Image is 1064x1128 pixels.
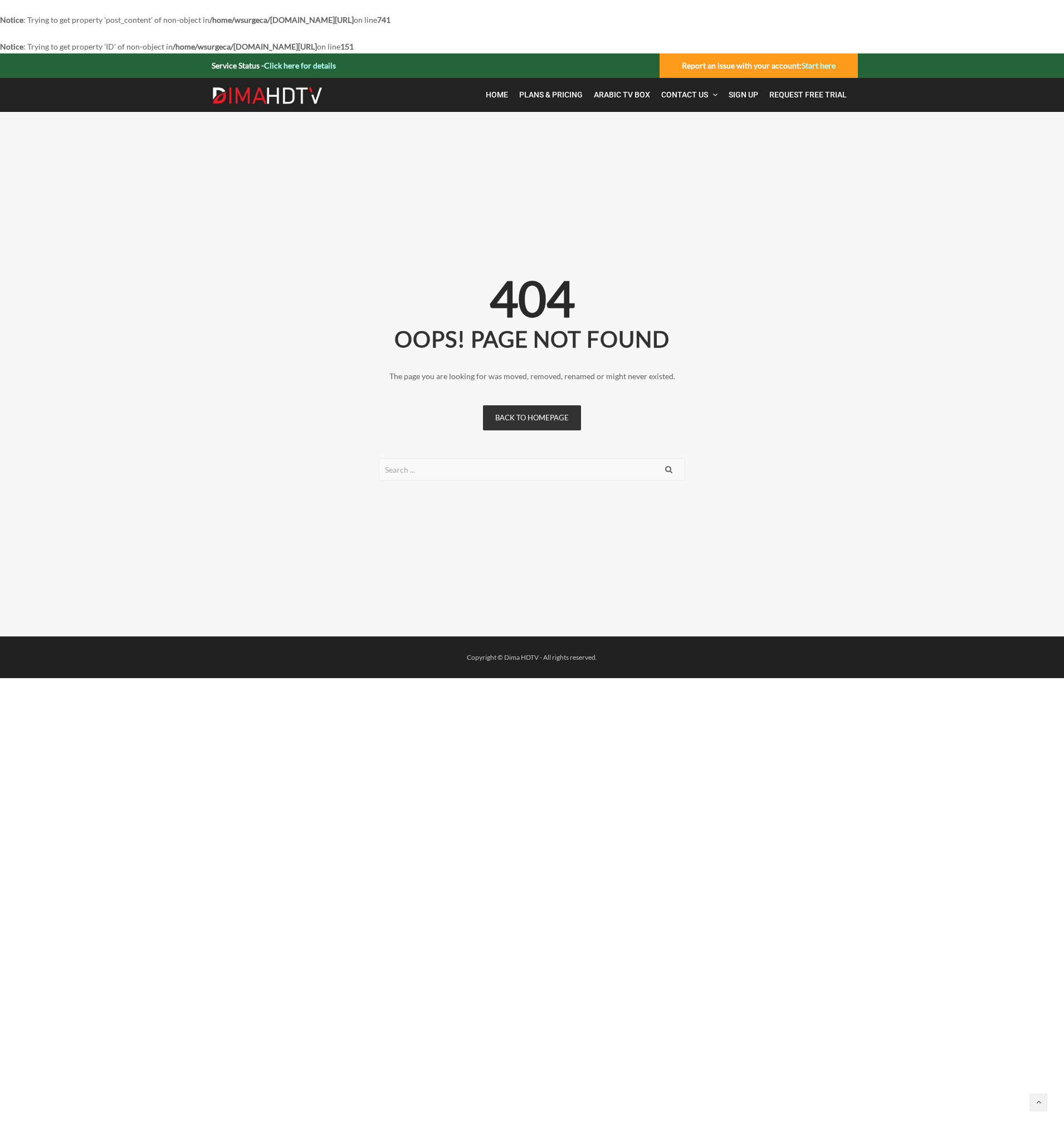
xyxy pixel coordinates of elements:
[209,15,354,24] b: /home/wsurgeca/[DOMAIN_NAME][URL]
[514,84,588,106] a: Plans & Pricing
[340,42,354,51] b: 151
[519,90,583,99] span: Plans & Pricing
[661,90,708,99] span: Contact Us
[480,84,514,106] a: Home
[206,651,858,664] div: Copyright © Dima HDTV - All rights reserved.
[486,90,508,99] span: Home
[377,15,391,24] b: 741
[212,61,336,70] strong: Service Status -
[594,90,650,99] span: Arabic TV Box
[173,42,317,51] b: /home/wsurgeca/[DOMAIN_NAME][URL]
[682,61,836,70] strong: Report an issue with your account:
[802,61,836,70] a: Start here
[379,458,685,480] input: Search for
[769,90,847,99] span: Request Free Trial
[483,405,581,430] a: Back to homepage
[246,273,818,322] h2: 404
[764,84,852,106] a: Request Free Trial
[246,370,818,383] p: The page you are looking for was moved, removed, renamed or might never existed.
[1029,1093,1047,1111] a: Back to top
[723,84,764,106] a: Sign Up
[246,328,818,350] h3: oopS! Page not found
[656,84,723,106] a: Contact Us
[588,84,656,106] a: Arabic TV Box
[212,87,323,105] img: Dima HDTV
[729,90,758,99] span: Sign Up
[264,61,336,70] a: Click here for details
